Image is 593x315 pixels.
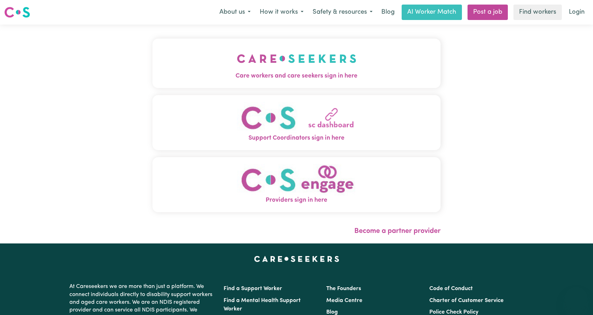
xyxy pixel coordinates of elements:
[429,286,473,291] a: Code of Conduct
[326,309,338,315] a: Blog
[326,286,361,291] a: The Founders
[4,6,30,19] img: Careseekers logo
[224,286,282,291] a: Find a Support Worker
[215,5,255,20] button: About us
[565,5,589,20] a: Login
[429,309,478,315] a: Police Check Policy
[402,5,462,20] a: AI Worker Match
[152,196,441,205] span: Providers sign in here
[429,298,504,303] a: Charter of Customer Service
[224,298,301,312] a: Find a Mental Health Support Worker
[354,228,441,235] a: Become a partner provider
[254,256,339,262] a: Careseekers home page
[152,72,441,81] span: Care workers and care seekers sign in here
[152,39,441,88] button: Care workers and care seekers sign in here
[513,5,562,20] a: Find workers
[255,5,308,20] button: How it works
[565,287,587,309] iframe: Button to launch messaging window
[152,134,441,143] span: Support Coordinators sign in here
[152,157,441,212] button: Providers sign in here
[468,5,508,20] a: Post a job
[4,4,30,20] a: Careseekers logo
[152,95,441,150] button: Support Coordinators sign in here
[308,5,377,20] button: Safety & resources
[377,5,399,20] a: Blog
[326,298,362,303] a: Media Centre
